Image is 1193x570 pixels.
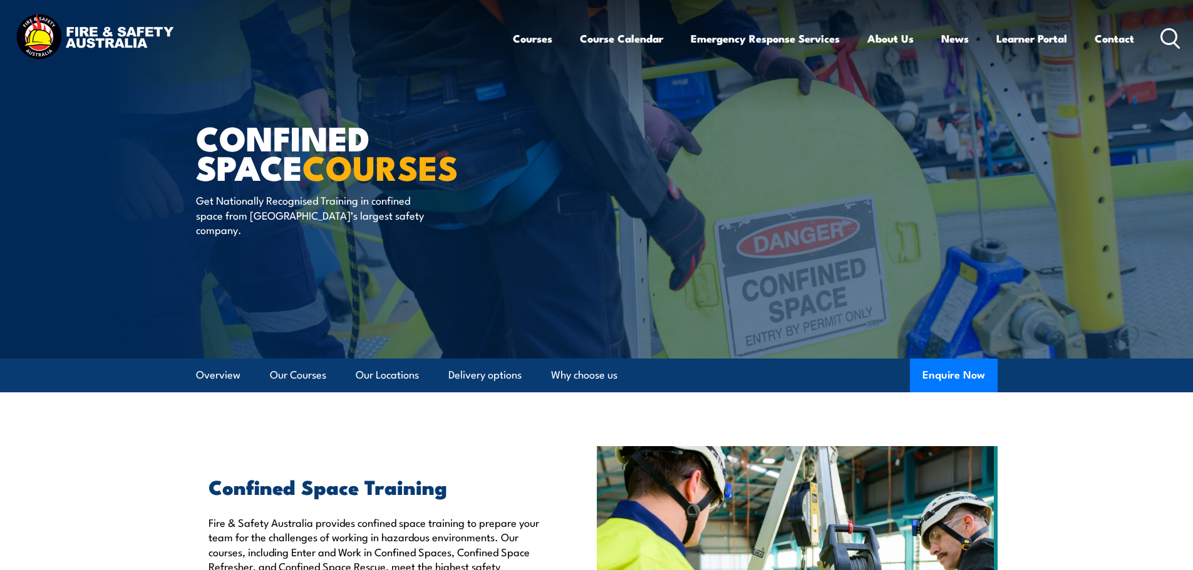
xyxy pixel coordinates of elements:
[941,22,969,55] a: News
[996,22,1067,55] a: Learner Portal
[513,22,552,55] a: Courses
[551,359,617,392] a: Why choose us
[691,22,840,55] a: Emergency Response Services
[910,359,998,392] button: Enquire Now
[302,140,458,192] strong: COURSES
[196,193,425,237] p: Get Nationally Recognised Training in confined space from [GEOGRAPHIC_DATA]’s largest safety comp...
[209,477,539,495] h2: Confined Space Training
[1095,22,1134,55] a: Contact
[356,359,419,392] a: Our Locations
[580,22,663,55] a: Course Calendar
[867,22,914,55] a: About Us
[448,359,522,392] a: Delivery options
[196,359,240,392] a: Overview
[196,123,505,181] h1: Confined Space
[270,359,326,392] a: Our Courses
